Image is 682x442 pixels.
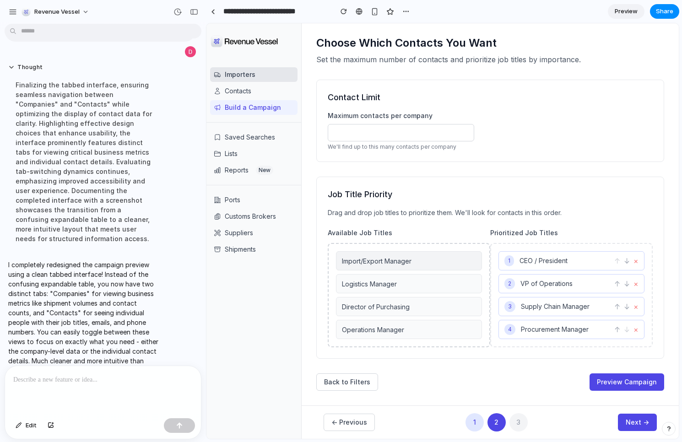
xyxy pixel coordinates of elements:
[121,185,446,194] p: Drag and drop job titles to prioritize them. We'll look for contacts in this order.
[121,205,284,214] h3: Available Job Titles
[121,165,446,178] h2: Job Title Priority
[303,390,321,408] button: 3
[121,88,268,97] label: Maximum contacts per company
[427,278,432,289] button: ×
[4,169,91,184] button: Ports
[383,350,458,367] button: Preview Campaign
[135,257,190,264] span: Logistics Manager
[11,418,41,433] button: Edit
[298,232,308,243] span: 1
[135,280,203,287] span: Director of Purchasing
[4,77,91,92] button: Build a Campaign
[121,120,268,127] p: We'll find up to this many contacts per company
[135,302,198,310] span: Operations Manager
[4,219,91,233] button: Shipments
[427,301,432,312] button: ×
[121,68,446,81] h2: Contact Limit
[417,278,423,289] button: ↓
[49,142,67,151] span: New
[411,390,450,408] button: Next →
[8,260,161,375] p: I completely redesigned the campaign preview using a clean tabbed interface! Instead of the confu...
[417,301,423,312] button: ↓
[298,301,309,312] span: 4
[314,279,383,288] span: Supply Chain Manager
[4,140,91,154] button: ReportsNew
[408,278,414,289] button: ↑
[4,60,91,75] button: Contacts
[34,7,80,16] span: Revenue Vessel
[417,255,423,266] button: ↓
[408,255,414,266] button: ↑
[4,12,72,25] img: Customs Info
[8,75,161,249] div: Finalizing the tabbed interface, ensuring seamless navigation between "Companies" and "Contacts" ...
[4,186,91,200] button: Customs Brokers
[427,255,432,266] button: ×
[427,232,432,243] button: ×
[26,421,37,430] span: Edit
[284,205,446,214] h3: Prioritized Job Titles
[4,123,91,138] button: Lists
[417,232,423,243] button: ↓
[608,4,644,19] a: Preview
[259,390,277,408] button: 1
[408,232,414,243] button: ↑
[408,301,414,312] button: ↑
[4,385,28,410] iframe: Open customer support
[110,12,458,27] h1: Choose Which Contacts You Want
[656,7,673,16] span: Share
[298,278,309,289] span: 3
[117,390,168,408] button: ← Previous
[4,44,91,59] button: Importers
[314,302,382,311] span: Procurement Manager
[110,350,172,367] button: Back to Filters
[4,107,91,121] button: Saved Searches
[281,390,299,408] button: 2
[110,31,458,42] p: Set the maximum number of contacts and prioritize job titles by importance.
[298,255,309,266] span: 2
[615,7,638,16] span: Preview
[135,234,205,242] span: Import/Export Manager
[314,256,366,265] span: VP of Operations
[4,202,91,217] button: Suppliers
[18,5,94,19] button: Revenue Vessel
[650,4,679,19] button: Share
[313,233,361,242] span: CEO / President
